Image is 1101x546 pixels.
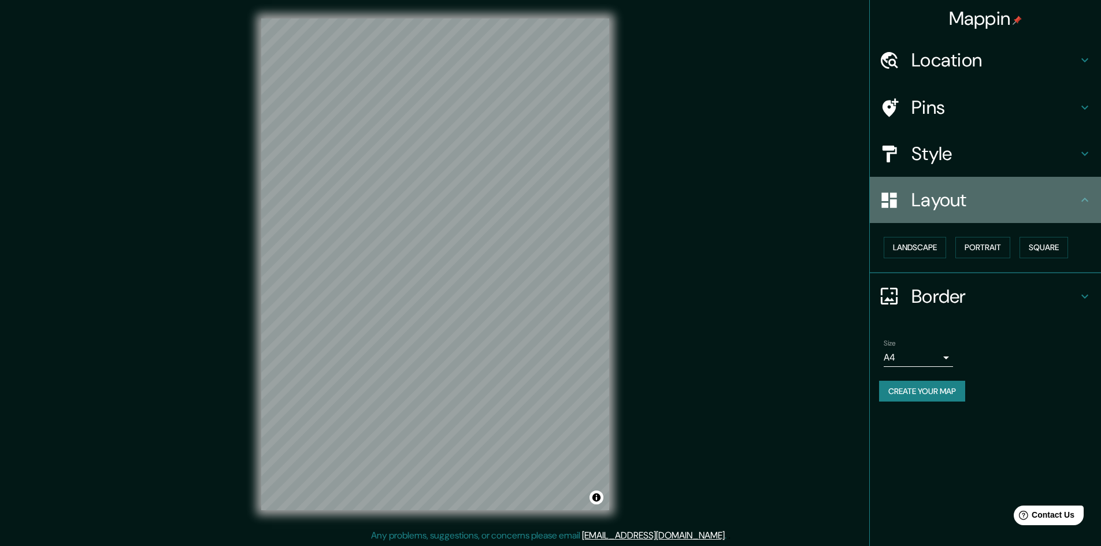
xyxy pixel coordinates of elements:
[911,188,1078,211] h4: Layout
[261,18,609,510] canvas: Map
[884,338,896,348] label: Size
[870,273,1101,320] div: Border
[955,237,1010,258] button: Portrait
[1020,237,1068,258] button: Square
[911,96,1078,119] h4: Pins
[870,177,1101,223] div: Layout
[870,84,1101,131] div: Pins
[726,529,728,543] div: .
[728,529,731,543] div: .
[582,529,725,541] a: [EMAIL_ADDRESS][DOMAIN_NAME]
[590,491,603,504] button: Toggle attribution
[371,529,726,543] p: Any problems, suggestions, or concerns please email .
[911,49,1078,72] h4: Location
[870,131,1101,177] div: Style
[1013,16,1022,25] img: pin-icon.png
[911,142,1078,165] h4: Style
[870,37,1101,83] div: Location
[949,7,1022,30] h4: Mappin
[998,501,1088,533] iframe: Help widget launcher
[911,285,1078,308] h4: Border
[879,381,965,402] button: Create your map
[884,348,953,367] div: A4
[884,237,946,258] button: Landscape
